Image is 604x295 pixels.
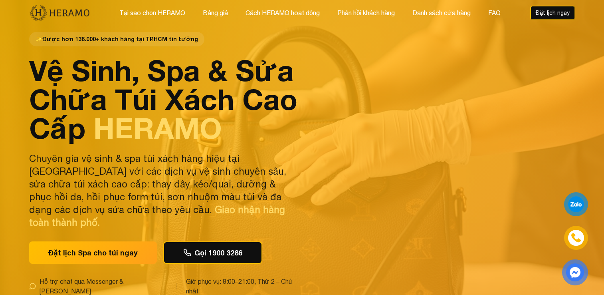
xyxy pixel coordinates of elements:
img: phone-icon [571,233,581,243]
button: Đặt lịch ngay [530,6,575,20]
h1: Vệ Sinh, Spa & Sửa Chữa Túi Xách Cao Cấp [29,56,297,142]
a: phone-icon [565,227,587,249]
button: Phản hồi khách hàng [335,8,397,18]
span: Được hơn 136.000+ khách hàng tại TP.HCM tin tưởng [29,32,204,46]
button: Danh sách cửa hàng [410,8,473,18]
p: Chuyên gia vệ sinh & spa túi xách hàng hiệu tại [GEOGRAPHIC_DATA] với các dịch vụ vệ sinh chuyên ... [29,152,297,229]
span: star [36,35,42,43]
button: Tại sao chọn HERAMO [117,8,188,18]
button: FAQ [486,8,503,18]
button: Gọi 1900 3286 [163,241,262,264]
button: Đặt lịch Spa cho túi ngay [29,241,157,264]
span: HERAMO [93,111,222,145]
button: Cách HERAMO hoạt động [243,8,322,18]
button: Bảng giá [200,8,230,18]
img: new-logo.3f60348b.png [29,4,90,21]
